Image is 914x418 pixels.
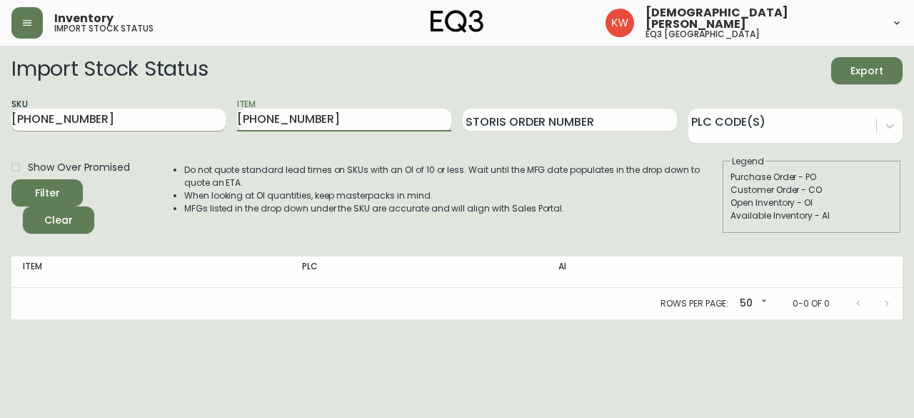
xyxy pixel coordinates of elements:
span: [DEMOGRAPHIC_DATA][PERSON_NAME] [646,7,880,30]
button: Export [831,57,903,84]
span: Clear [34,212,83,229]
li: Do not quote standard lead times on SKUs with an OI of 10 or less. Wait until the MFG date popula... [184,164,721,189]
span: Show Over Promised [28,160,130,175]
img: f33162b67396b0982c40ce2a87247151 [606,9,634,37]
th: Item [11,257,291,288]
h5: import stock status [54,24,154,33]
li: When looking at OI quantities, keep masterpacks in mind. [184,189,721,202]
legend: Legend [730,155,765,168]
button: Filter [11,179,83,206]
div: Open Inventory - OI [730,196,893,209]
img: logo [431,10,483,33]
div: Available Inventory - AI [730,209,893,222]
th: PLC [291,257,546,288]
h5: eq3 [GEOGRAPHIC_DATA] [646,30,760,39]
div: Purchase Order - PO [730,171,893,184]
button: Clear [23,206,94,234]
th: AI [547,257,750,288]
h2: Import Stock Status [11,57,208,84]
div: Customer Order - CO [730,184,893,196]
span: Inventory [54,13,114,24]
span: Export [843,62,891,80]
p: Rows per page: [661,297,728,310]
p: 0-0 of 0 [793,297,830,310]
li: MFGs listed in the drop down under the SKU are accurate and will align with Sales Portal. [184,202,721,215]
div: 50 [734,292,770,316]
